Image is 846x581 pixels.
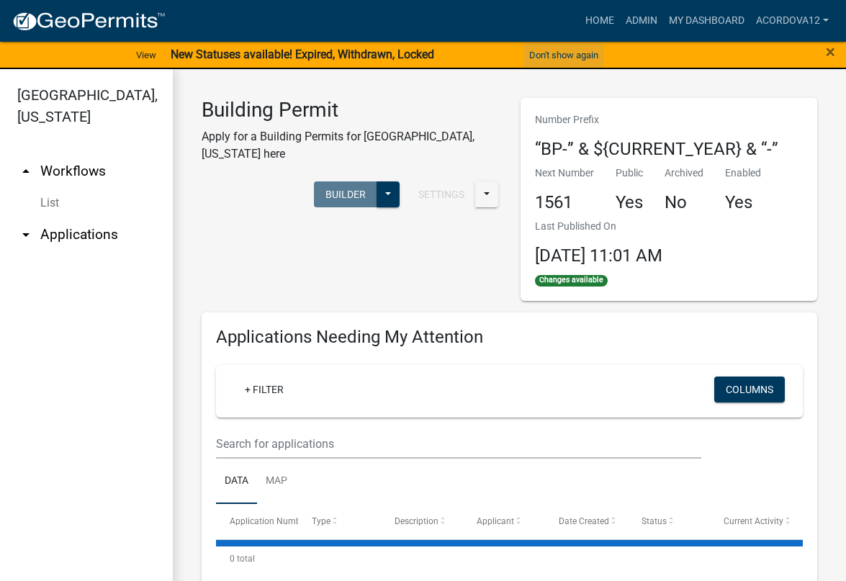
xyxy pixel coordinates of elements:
span: Type [312,516,330,526]
a: Home [580,7,620,35]
h4: Yes [725,192,761,213]
strong: New Statuses available! Expired, Withdrawn, Locked [171,48,434,61]
p: Apply for a Building Permits for [GEOGRAPHIC_DATA], [US_STATE] here [202,128,499,163]
input: Search for applications [216,429,701,459]
i: arrow_drop_up [17,163,35,180]
div: 0 total [216,541,803,577]
p: Public [616,166,643,181]
a: View [130,43,162,67]
p: Archived [665,166,703,181]
h4: No [665,192,703,213]
button: Builder [314,181,377,207]
span: Application Number [230,516,308,526]
button: Settings [407,181,476,207]
a: + Filter [233,377,295,402]
datatable-header-cell: Current Activity [710,504,792,539]
p: Enabled [725,166,761,181]
h4: 1561 [535,192,594,213]
datatable-header-cell: Status [627,504,709,539]
h4: “BP-” & ${CURRENT_YEAR} & “-” [535,139,778,160]
a: ACORDOVA12 [750,7,834,35]
p: Number Prefix [535,112,778,127]
span: [DATE] 11:01 AM [535,246,662,266]
span: Changes available [535,275,608,287]
datatable-header-cell: Applicant [463,504,545,539]
p: Next Number [535,166,594,181]
span: Description [395,516,438,526]
i: arrow_drop_down [17,226,35,243]
span: × [826,42,835,62]
a: Data [216,459,257,505]
a: My Dashboard [663,7,750,35]
h4: Yes [616,192,643,213]
h4: Applications Needing My Attention [216,327,803,348]
span: Date Created [559,516,609,526]
span: Applicant [477,516,514,526]
a: Admin [620,7,663,35]
datatable-header-cell: Description [381,504,463,539]
datatable-header-cell: Type [298,504,380,539]
button: Columns [714,377,785,402]
h3: Building Permit [202,98,499,122]
a: Map [257,459,296,505]
p: Last Published On [535,219,662,234]
span: Current Activity [724,516,783,526]
datatable-header-cell: Application Number [216,504,298,539]
span: Status [642,516,667,526]
button: Close [826,43,835,60]
datatable-header-cell: Date Created [545,504,627,539]
button: Don't show again [523,43,604,67]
